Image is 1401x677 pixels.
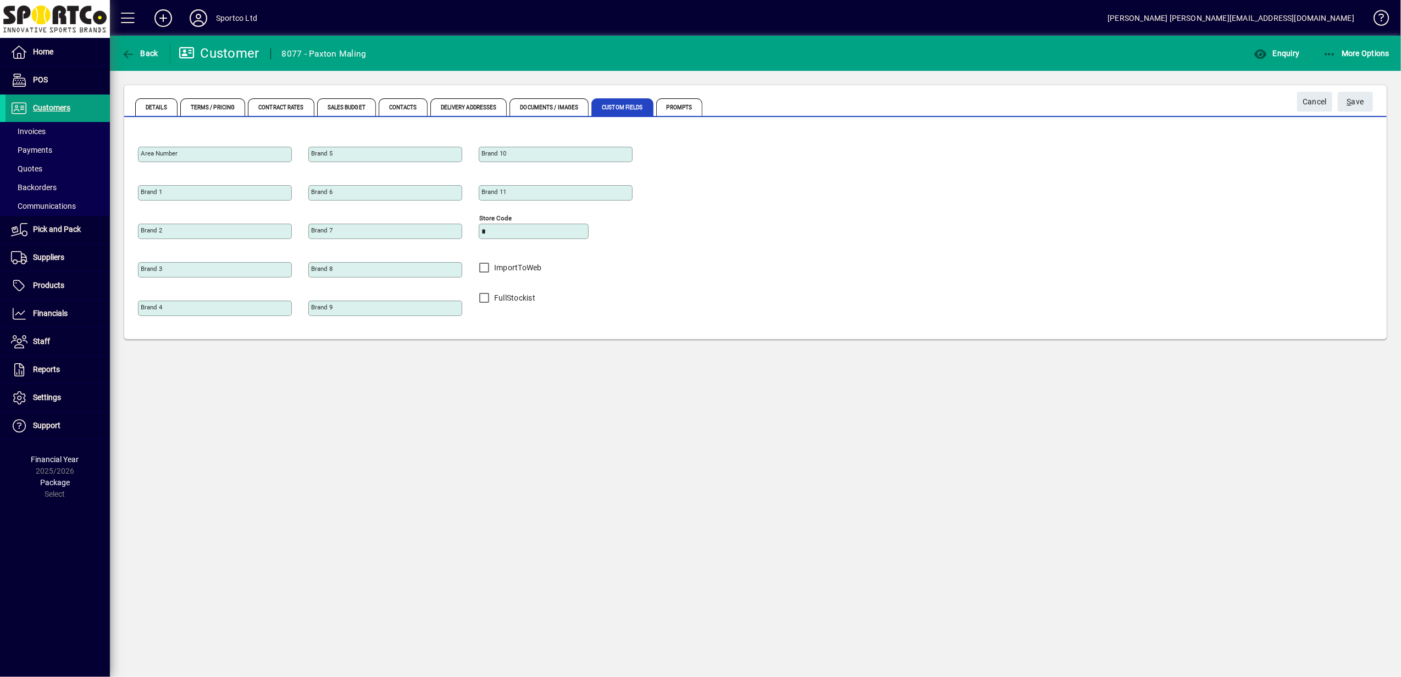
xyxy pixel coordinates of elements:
[141,149,178,157] mat-label: Area Number
[1107,9,1354,27] div: [PERSON_NAME] [PERSON_NAME][EMAIL_ADDRESS][DOMAIN_NAME]
[141,303,162,311] mat-label: Brand 4
[33,47,53,56] span: Home
[121,49,158,58] span: Back
[33,365,60,374] span: Reports
[33,75,48,84] span: POS
[5,159,110,178] a: Quotes
[141,265,162,273] mat-label: Brand 3
[33,337,50,346] span: Staff
[248,98,314,116] span: Contract Rates
[379,98,428,116] span: Contacts
[33,103,70,112] span: Customers
[33,421,60,430] span: Support
[481,149,506,157] mat-label: Brand 10
[1338,92,1373,112] button: Save
[5,328,110,356] a: Staff
[481,188,506,196] mat-label: Brand 11
[311,303,333,311] mat-label: Brand 9
[282,45,367,63] div: 8077 - Paxton Maling
[216,9,257,27] div: Sportco Ltd
[311,149,333,157] mat-label: Brand 5
[33,225,81,234] span: Pick and Pack
[5,66,110,94] a: POS
[492,262,542,273] label: ImportToWeb
[591,98,653,116] span: Custom Fields
[1251,43,1302,63] button: Enquiry
[317,98,376,116] span: Sales Budget
[33,253,64,262] span: Suppliers
[311,226,333,234] mat-label: Brand 7
[40,478,70,487] span: Package
[1254,49,1299,58] span: Enquiry
[119,43,161,63] button: Back
[5,122,110,141] a: Invoices
[1365,2,1387,38] a: Knowledge Base
[179,45,259,62] div: Customer
[656,98,703,116] span: Prompts
[5,300,110,328] a: Financials
[5,244,110,271] a: Suppliers
[146,8,181,28] button: Add
[11,202,76,210] span: Communications
[5,384,110,412] a: Settings
[33,281,64,290] span: Products
[1320,43,1393,63] button: More Options
[11,127,46,136] span: Invoices
[33,393,61,402] span: Settings
[141,188,162,196] mat-label: Brand 1
[181,8,216,28] button: Profile
[11,164,42,173] span: Quotes
[5,356,110,384] a: Reports
[1347,97,1352,106] span: S
[1347,93,1364,111] span: ave
[311,188,333,196] mat-label: Brand 6
[5,38,110,66] a: Home
[33,309,68,318] span: Financials
[5,197,110,215] a: Communications
[141,226,162,234] mat-label: Brand 2
[1297,92,1332,112] button: Cancel
[5,141,110,159] a: Payments
[5,216,110,243] a: Pick and Pack
[31,455,79,464] span: Financial Year
[479,214,512,222] mat-label: Store Code
[5,178,110,197] a: Backorders
[180,98,246,116] span: Terms / Pricing
[135,98,178,116] span: Details
[110,43,170,63] app-page-header-button: Back
[1323,49,1390,58] span: More Options
[311,265,333,273] mat-label: Brand 8
[430,98,507,116] span: Delivery Addresses
[5,272,110,299] a: Products
[492,292,535,303] label: FullStockist
[1303,93,1327,111] span: Cancel
[5,412,110,440] a: Support
[11,146,52,154] span: Payments
[11,183,57,192] span: Backorders
[510,98,589,116] span: Documents / Images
